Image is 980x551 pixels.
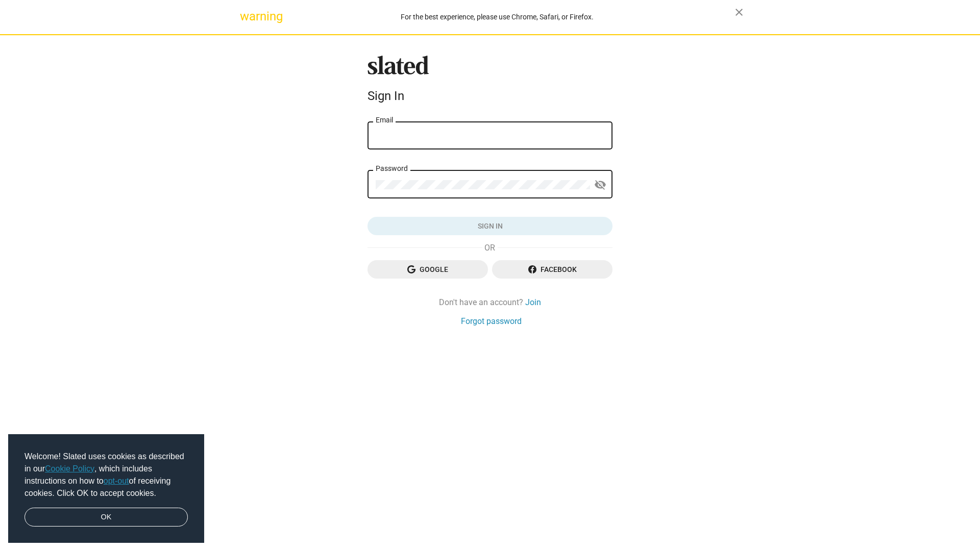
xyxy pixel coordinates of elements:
a: Forgot password [461,316,522,327]
div: For the best experience, please use Chrome, Safari, or Firefox. [259,10,735,24]
span: Google [376,260,480,279]
a: opt-out [104,477,129,485]
div: cookieconsent [8,434,204,543]
button: Facebook [492,260,612,279]
div: Sign In [367,89,612,103]
sl-branding: Sign In [367,56,612,108]
mat-icon: warning [240,10,252,22]
a: dismiss cookie message [24,508,188,527]
a: Join [525,297,541,308]
mat-icon: close [733,6,745,18]
mat-icon: visibility_off [594,177,606,193]
div: Don't have an account? [367,297,612,308]
span: Welcome! Slated uses cookies as described in our , which includes instructions on how to of recei... [24,450,188,499]
button: Show password [590,175,610,195]
span: Facebook [500,260,604,279]
a: Cookie Policy [45,464,94,473]
button: Google [367,260,488,279]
